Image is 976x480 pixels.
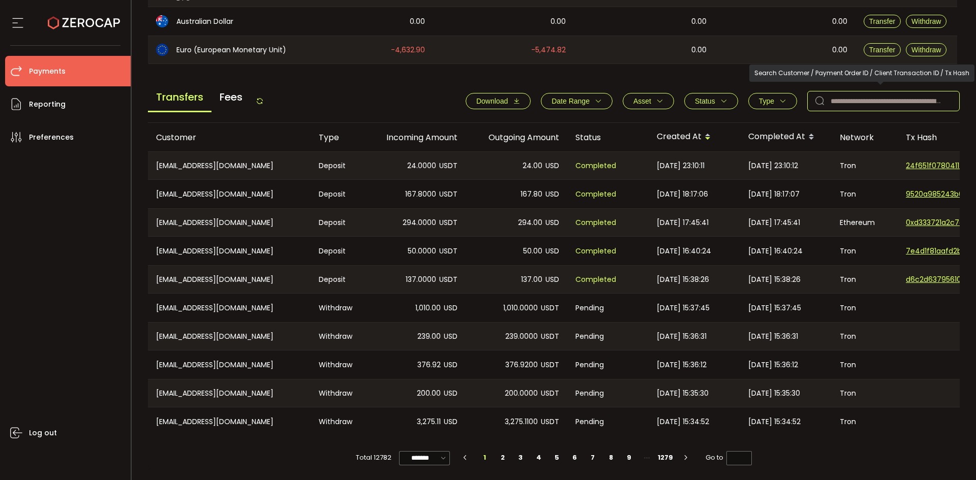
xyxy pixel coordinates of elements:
div: Deposit [311,237,364,265]
span: [DATE] 15:37:45 [657,302,710,314]
button: Withdraw [906,43,947,56]
span: Transfers [148,83,211,112]
div: Withdraw [311,407,364,436]
span: 24.00 [523,160,542,172]
span: Total 12782 [356,451,391,465]
div: [EMAIL_ADDRESS][DOMAIN_NAME] [148,379,311,407]
span: [DATE] 15:37:45 [748,302,801,314]
span: Euro (European Monetary Unit) [176,45,286,55]
span: [DATE] 16:40:24 [657,245,711,257]
span: 0.00 [551,16,566,27]
span: [DATE] 18:17:07 [748,188,800,200]
img: eur_portfolio.svg [156,44,168,56]
span: [DATE] 15:36:12 [657,359,707,371]
button: Transfer [864,15,901,28]
span: [DATE] 16:40:24 [748,245,803,257]
span: -5,474.82 [531,44,566,56]
span: [DATE] 23:10:11 [657,160,705,172]
span: 167.8000 [405,188,436,200]
span: USD [444,388,457,399]
span: USD [545,217,559,229]
span: Log out [29,426,57,440]
span: 167.80 [521,188,542,200]
span: 137.0000 [406,274,436,285]
div: [EMAIL_ADDRESS][DOMAIN_NAME] [148,294,311,322]
span: [DATE] 15:38:26 [748,274,801,285]
span: 200.0000 [505,388,538,399]
div: Ethereum [832,209,898,236]
div: Customer [148,132,311,143]
span: [DATE] 15:36:12 [748,359,798,371]
span: Download [476,97,508,105]
div: Chat Widget [925,431,976,480]
div: Tron [832,407,898,436]
span: USD [444,359,457,371]
span: USDT [439,188,457,200]
div: [EMAIL_ADDRESS][DOMAIN_NAME] [148,152,311,179]
div: [EMAIL_ADDRESS][DOMAIN_NAME] [148,180,311,208]
span: Type [759,97,774,105]
span: [DATE] 23:10:12 [748,160,798,172]
div: Tron [832,266,898,293]
div: Type [311,132,364,143]
span: Pending [575,416,604,428]
div: Tron [832,379,898,407]
li: 2 [494,451,512,465]
div: Withdraw [311,350,364,379]
span: Withdraw [911,46,941,54]
span: USDT [541,416,559,428]
li: 7 [584,451,602,465]
li: 3 [511,451,530,465]
span: [DATE] 18:17:06 [657,188,708,200]
span: 294.00 [518,217,542,229]
span: Reporting [29,97,66,112]
div: [EMAIL_ADDRESS][DOMAIN_NAME] [148,266,311,293]
span: -4,632.90 [391,44,425,56]
span: 239.00 [417,331,441,342]
li: 9 [620,451,638,465]
span: 3,275.1100 [505,416,538,428]
div: Withdraw [311,379,364,407]
button: Download [466,93,531,109]
li: 5 [547,451,566,465]
div: Tron [832,152,898,179]
button: Date Range [541,93,613,109]
span: 239.0000 [505,331,538,342]
span: [DATE] 17:45:41 [748,217,800,229]
span: Australian Dollar [176,16,233,27]
span: Date Range [552,97,590,105]
span: USD [545,160,559,172]
span: 0.00 [691,44,707,56]
span: USD [444,416,457,428]
span: Payments [29,64,66,79]
div: Tron [832,180,898,208]
div: Deposit [311,152,364,179]
span: Withdraw [911,17,941,25]
span: Asset [633,97,651,105]
span: USDT [541,388,559,399]
span: 3,275.11 [417,416,441,428]
span: Completed [575,217,616,229]
div: Tron [832,237,898,265]
span: USD [444,302,457,314]
span: Pending [575,388,604,399]
span: Preferences [29,130,74,145]
span: 376.92 [417,359,441,371]
div: Created At [649,129,740,146]
span: [DATE] 15:35:30 [748,388,800,399]
span: Pending [575,359,604,371]
span: [DATE] 15:38:26 [657,274,709,285]
li: 6 [566,451,584,465]
div: Network [832,132,898,143]
span: [DATE] 15:34:52 [657,416,709,428]
span: USD [545,274,559,285]
div: Withdraw [311,323,364,350]
span: USDT [439,160,457,172]
button: Type [748,93,797,109]
li: 8 [602,451,620,465]
li: 1279 [656,451,675,465]
span: 50.0000 [408,245,436,257]
span: 0.00 [832,16,847,27]
span: Pending [575,302,604,314]
span: USD [444,331,457,342]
